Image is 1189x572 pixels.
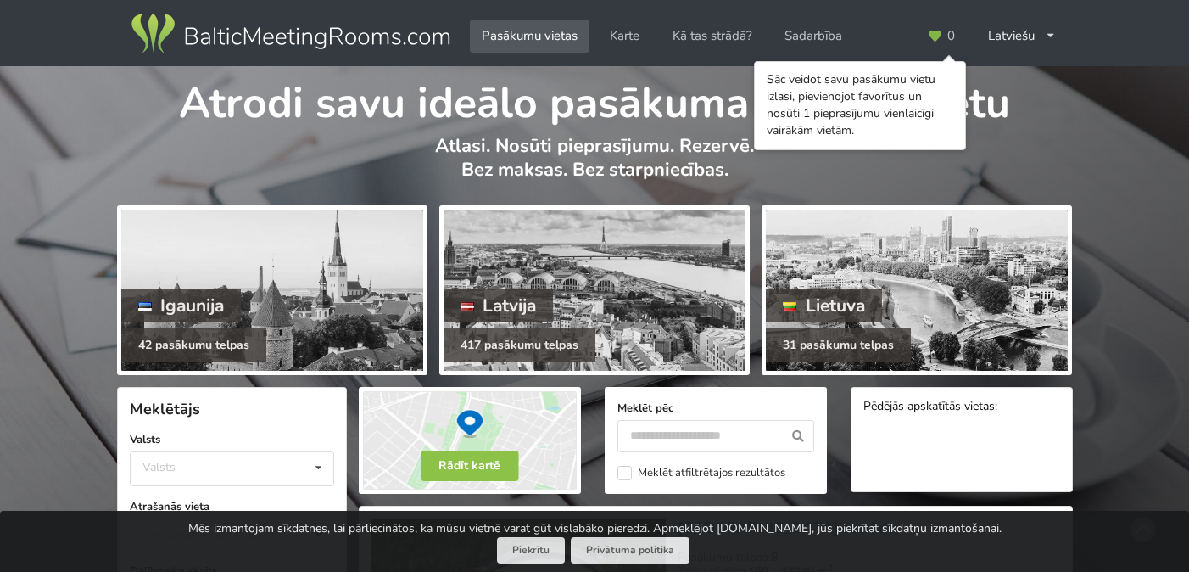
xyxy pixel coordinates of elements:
a: Igaunija 42 pasākumu telpas [117,205,427,375]
a: Latvija 417 pasākumu telpas [439,205,750,375]
button: Rādīt kartē [421,451,518,481]
div: Pēdējās apskatītās vietas: [863,400,1060,416]
a: Sadarbība [773,20,854,53]
label: Meklēt pēc [617,400,814,417]
div: Sāc veidot savu pasākumu vietu izlasi, pievienojot favorītus un nosūti 1 pieprasījumu vienlaicīgi... [767,71,953,139]
div: 31 pasākumu telpas [766,328,911,362]
label: Valsts [130,431,334,448]
span: Meklētājs [130,399,200,419]
a: Pasākumu vietas [470,20,589,53]
img: Baltic Meeting Rooms [128,10,453,58]
label: Meklēt atfiltrētajos rezultātos [617,466,785,480]
div: Latvija [444,289,554,322]
h1: Atrodi savu ideālo pasākuma norises vietu [117,66,1073,131]
a: Karte [598,20,651,53]
p: Atlasi. Nosūti pieprasījumu. Rezervē. Bez maksas. Bez starpniecības. [117,134,1073,199]
span: 0 [947,30,955,42]
div: Lietuva [766,289,882,322]
a: Lietuva 31 pasākumu telpas [762,205,1072,375]
img: Rādīt kartē [359,387,581,494]
div: Valsts [142,460,176,474]
a: Privātuma politika [571,537,689,564]
div: 417 pasākumu telpas [444,328,595,362]
div: 42 pasākumu telpas [121,328,266,362]
button: Piekrītu [497,537,565,564]
label: Atrašanās vieta [130,498,334,515]
a: Kā tas strādā? [661,20,764,53]
div: Latviešu [976,20,1069,53]
div: Igaunija [121,289,242,322]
